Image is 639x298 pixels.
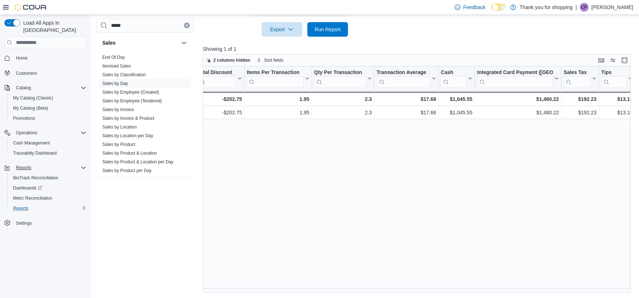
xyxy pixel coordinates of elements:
a: Sales by Employee (Created) [102,90,159,95]
span: Customers [13,68,86,77]
div: Transaction Average [377,69,430,88]
div: Cash [441,69,467,76]
img: Cova [15,4,47,11]
button: Promotions [7,113,89,123]
button: Total Discount [197,69,242,88]
button: Traceabilty Dashboard [7,148,89,158]
div: $1,045.55 [441,108,472,117]
span: Home [16,55,28,61]
button: Integrated Card Payment ([GEOGRAPHIC_DATA]) [477,69,559,88]
span: Reports [16,165,31,171]
button: Reports [7,203,89,213]
button: Display options [609,56,617,65]
button: Operations [1,128,89,138]
span: Cash Management [13,140,50,146]
button: My Catalog (Classic) [7,93,89,103]
span: Export [266,22,298,37]
div: Caleb Pittman [580,3,589,12]
button: Run Report [307,22,348,37]
a: My Catalog (Beta) [10,104,51,113]
span: Feedback [463,4,486,11]
span: Catalog [16,85,31,91]
div: -$202.75 [197,95,242,103]
div: $192.23 [564,108,597,117]
div: 1.95 [247,108,310,117]
div: -$202.75 [197,108,242,117]
a: Sales by Invoice & Product [102,116,154,121]
span: Sales by Employee (Tendered) [102,98,162,104]
a: End Of Day [102,55,125,60]
a: Sales by Location per Day [102,133,153,138]
button: Catalog [13,83,34,92]
button: Cash Management [7,138,89,148]
div: $13.18 [601,95,633,103]
div: Total Discount [197,69,236,76]
div: 2.3 [314,108,372,117]
button: Items Per Transaction [247,69,310,88]
a: Sales by Product & Location per Day [102,159,173,164]
a: Reports [10,204,31,213]
button: Transaction Average [377,69,436,88]
div: Sales Tax [564,69,591,88]
button: Operations [13,128,40,137]
a: Customers [13,69,40,78]
div: Integrated Card Payment (US) [477,69,553,88]
span: Sales by Product per Day [102,168,152,174]
div: Transaction Average [377,69,430,76]
button: Catalog [1,83,89,93]
a: Sales by Product & Location [102,151,157,156]
button: Settings [1,218,89,228]
span: Sales by Invoice [102,107,134,113]
a: My Catalog (Classic) [10,94,56,102]
a: Sales by Product [102,142,135,147]
span: End Of Day [102,54,125,60]
span: Cash Management [10,139,86,147]
div: 2.3 [314,95,372,103]
div: Sales Tax [564,69,591,76]
div: $17.68 [377,108,436,117]
span: Reports [10,204,86,213]
p: Showing 1 of 1 [203,45,635,53]
span: Promotions [10,114,86,123]
button: Home [1,53,89,63]
button: BioTrack Reconciliation [7,173,89,183]
div: Tips [601,69,627,76]
button: Sort fields [254,56,286,65]
button: Export [262,22,302,37]
a: Home [13,54,30,62]
span: Sales by Product & Location per Day [102,159,173,165]
span: Sales by Invoice & Product [102,115,154,121]
div: Qty Per Transaction [314,69,366,76]
span: Load All Apps in [GEOGRAPHIC_DATA] [20,19,86,34]
button: Enter fullscreen [620,56,629,65]
span: Settings [13,219,86,228]
button: Reports [13,163,34,172]
span: BioTrack Reconciliation [13,175,58,181]
span: Metrc Reconciliation [10,194,86,203]
span: Sales by Location [102,124,137,130]
span: 2 columns hidden [213,57,250,63]
div: Qty Per Transaction [314,69,366,88]
button: Sales [102,39,178,46]
a: Settings [13,219,34,228]
span: Sales by Product & Location [102,150,157,156]
span: Reports [13,163,86,172]
span: Home [13,53,86,62]
span: My Catalog (Classic) [13,95,53,101]
div: Items Per Transaction [247,69,304,88]
button: My Catalog (Beta) [7,103,89,113]
span: My Catalog (Beta) [10,104,86,113]
span: Metrc Reconciliation [13,195,52,201]
span: Promotions [13,115,35,121]
a: Traceabilty Dashboard [10,149,60,158]
span: Sales by Location per Day [102,133,153,139]
div: Total Discount [197,69,236,88]
p: [PERSON_NAME] [591,3,633,12]
p: | [575,3,577,12]
span: My Catalog (Classic) [10,94,86,102]
p: Thank you for shopping [520,3,573,12]
nav: Complex example [4,50,86,247]
span: Customers [16,70,37,76]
